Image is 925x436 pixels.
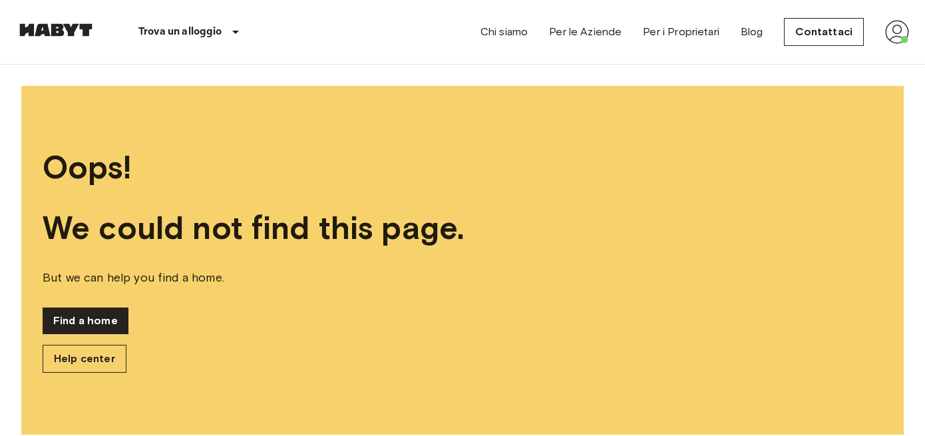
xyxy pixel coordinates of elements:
a: Contattaci [784,18,864,46]
a: Blog [741,24,763,40]
span: But we can help you find a home. [43,269,882,286]
span: We could not find this page. [43,208,882,248]
a: Chi siamo [480,24,528,40]
img: Habyt [16,23,96,37]
span: Oops! [43,148,882,187]
a: Per i Proprietari [643,24,719,40]
img: avatar [885,20,909,44]
p: Trova un alloggio [138,24,222,40]
a: Help center [43,345,126,373]
a: Find a home [43,308,128,334]
a: Per le Aziende [549,24,622,40]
